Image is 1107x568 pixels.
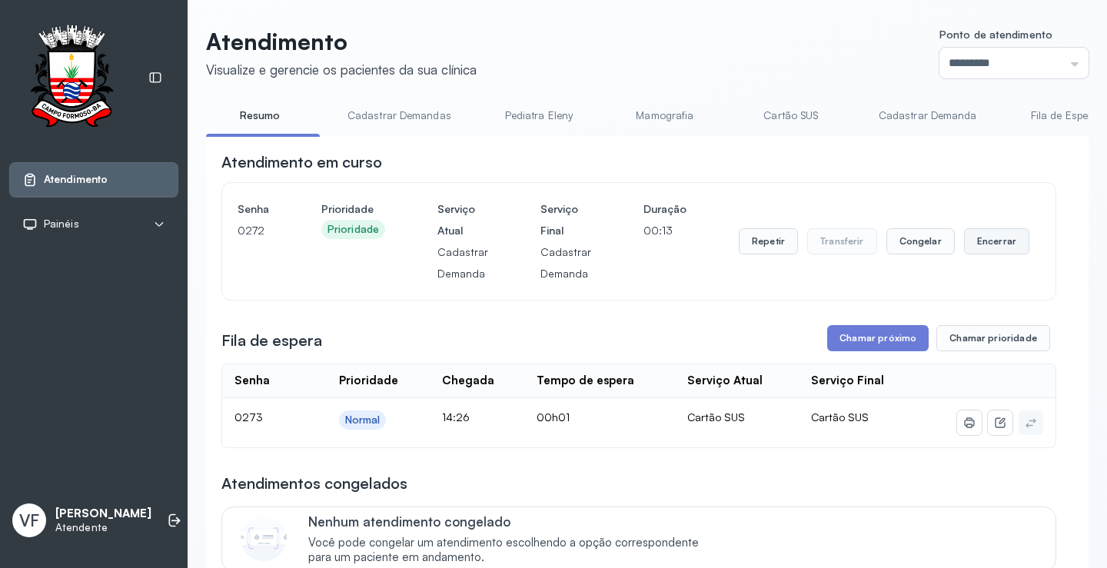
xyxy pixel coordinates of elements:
h3: Atendimentos congelados [221,473,407,494]
div: Prioridade [339,374,398,388]
p: 00:13 [643,220,686,241]
div: Prioridade [327,223,379,236]
div: Cartão SUS [687,410,786,424]
div: Tempo de espera [537,374,634,388]
p: Cadastrar Demanda [540,241,591,284]
span: Ponto de atendimento [939,28,1052,41]
p: Atendimento [206,28,477,55]
a: Resumo [206,103,314,128]
button: Congelar [886,228,955,254]
a: Mamografia [611,103,719,128]
div: Serviço Atual [687,374,763,388]
a: Cadastrar Demandas [332,103,467,128]
h4: Duração [643,198,686,220]
p: Atendente [55,521,151,534]
div: Chegada [442,374,494,388]
img: Logotipo do estabelecimento [16,25,127,131]
p: [PERSON_NAME] [55,507,151,521]
h4: Serviço Final [540,198,591,241]
span: Cartão SUS [811,410,869,424]
button: Encerrar [964,228,1029,254]
div: Visualize e gerencie os pacientes da sua clínica [206,61,477,78]
a: Pediatra Eleny [485,103,593,128]
a: Cadastrar Demanda [863,103,992,128]
span: 0273 [234,410,263,424]
p: 0272 [238,220,269,241]
span: Painéis [44,218,79,231]
button: Chamar prioridade [936,325,1050,351]
h3: Fila de espera [221,330,322,351]
a: Atendimento [22,172,165,188]
button: Transferir [807,228,877,254]
p: Cadastrar Demanda [437,241,488,284]
span: 00h01 [537,410,570,424]
h4: Prioridade [321,198,385,220]
a: Cartão SUS [737,103,845,128]
span: Você pode congelar um atendimento escolhendo a opção correspondente para um paciente em andamento. [308,536,715,565]
div: Senha [234,374,270,388]
div: Serviço Final [811,374,884,388]
h4: Serviço Atual [437,198,488,241]
h3: Atendimento em curso [221,151,382,173]
button: Repetir [739,228,798,254]
h4: Senha [238,198,269,220]
div: Normal [345,414,381,427]
span: Atendimento [44,173,108,186]
span: 14:26 [442,410,470,424]
img: Imagem de CalloutCard [241,515,287,561]
p: Nenhum atendimento congelado [308,513,715,530]
button: Chamar próximo [827,325,929,351]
